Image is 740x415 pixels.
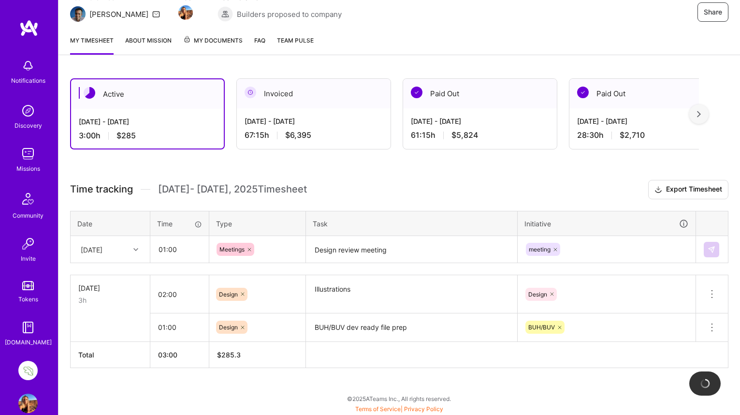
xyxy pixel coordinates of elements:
th: Total [71,341,150,368]
a: My timesheet [70,35,114,55]
div: [DOMAIN_NAME] [5,337,52,347]
div: 3h [78,295,142,305]
div: Notifications [11,75,45,86]
input: HH:MM [151,237,208,262]
img: Submit [708,246,715,253]
a: My Documents [183,35,243,55]
div: Paid Out [569,79,723,108]
th: 03:00 [150,341,209,368]
img: logo [19,19,39,37]
img: Lettuce Financial [18,361,38,380]
div: [DATE] - [DATE] [411,116,549,126]
div: Time [157,219,202,229]
a: About Mission [125,35,172,55]
img: Paid Out [411,87,422,98]
a: Terms of Service [355,405,401,413]
div: 3:00 h [79,131,216,141]
div: [DATE] [81,244,102,254]
th: Type [209,211,306,236]
i: icon Download [654,185,662,195]
img: bell [18,56,38,75]
div: [DATE] [78,283,142,293]
img: tokens [22,281,34,290]
img: right [697,111,701,118]
input: HH:MM [150,314,209,340]
img: Active [84,87,95,99]
span: meeting [529,246,551,253]
a: FAQ [254,35,265,55]
span: $2,710 [620,130,645,140]
textarea: Design review meeting [307,237,516,263]
span: My Documents [183,35,243,46]
a: User Avatar [16,394,40,413]
div: Paid Out [403,79,557,108]
img: Team Architect [70,6,86,22]
span: $ 285.3 [217,351,241,359]
input: HH:MM [150,282,209,307]
div: Initiative [524,218,689,229]
span: Design [219,291,238,298]
img: Paid Out [577,87,589,98]
div: Invoiced [237,79,391,108]
img: Invite [18,234,38,253]
th: Date [71,211,150,236]
span: Meetings [219,246,245,253]
div: [DATE] - [DATE] [245,116,383,126]
span: $285 [116,131,136,141]
span: [DATE] - [DATE] , 2025 Timesheet [158,183,307,195]
span: Builders proposed to company [237,9,342,19]
img: loading [698,377,711,390]
img: Community [16,187,40,210]
th: Task [306,211,518,236]
a: Lettuce Financial [16,361,40,380]
i: icon Chevron [133,247,138,252]
div: [DATE] - [DATE] [577,116,715,126]
span: Time tracking [70,183,133,195]
textarea: Illustrations [307,276,516,312]
div: Invite [21,253,36,264]
span: $5,824 [451,130,478,140]
i: icon Mail [152,10,160,18]
button: Export Timesheet [648,180,728,199]
div: Community [13,210,44,221]
button: Share [697,2,728,22]
span: Team Pulse [277,37,314,44]
div: 67:15 h [245,130,383,140]
img: Builders proposed to company [218,6,233,22]
img: Team Member Avatar [178,5,193,20]
div: Missions [16,163,40,174]
img: teamwork [18,144,38,163]
div: © 2025 ATeams Inc., All rights reserved. [58,386,740,411]
div: 61:15 h [411,130,549,140]
textarea: BUH/BUV dev ready file prep [307,314,516,341]
img: User Avatar [18,394,38,413]
a: Privacy Policy [404,405,443,413]
span: Share [704,7,722,17]
img: discovery [18,101,38,120]
div: [PERSON_NAME] [89,9,148,19]
a: Team Pulse [277,35,314,55]
div: Active [71,79,224,109]
span: Design [219,324,238,331]
div: null [704,242,720,257]
div: Discovery [15,120,42,131]
img: guide book [18,318,38,337]
span: Design [528,291,547,298]
span: | [355,405,443,413]
div: [DATE] - [DATE] [79,117,216,127]
div: Tokens [18,294,38,304]
div: 28:30 h [577,130,715,140]
span: BUH/BUV [528,324,555,331]
span: $6,395 [285,130,311,140]
a: Team Member Avatar [179,4,192,21]
img: Invoiced [245,87,256,98]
